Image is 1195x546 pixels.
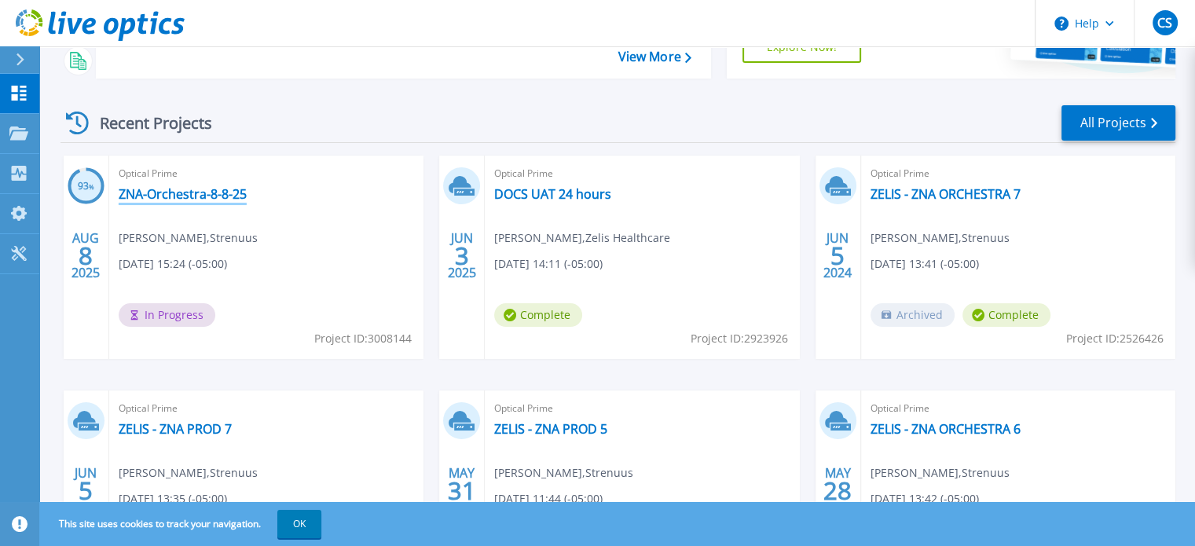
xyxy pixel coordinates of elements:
span: Project ID: 2526426 [1066,330,1164,347]
span: 3 [455,249,469,262]
div: MAY 2024 [823,462,852,519]
span: Optical Prime [119,400,414,417]
span: [DATE] 11:44 (-05:00) [494,490,603,508]
a: ZELIS - ZNA ORCHESTRA 7 [871,186,1021,202]
span: Optical Prime [494,165,790,182]
span: This site uses cookies to track your navigation. [43,510,321,538]
span: Optical Prime [494,400,790,417]
span: In Progress [119,303,215,327]
span: Archived [871,303,955,327]
a: View More [618,49,691,64]
button: OK [277,510,321,538]
span: Optical Prime [119,165,414,182]
span: [PERSON_NAME] , Strenuus [494,464,633,482]
span: 8 [79,249,93,262]
a: DOCS UAT 24 hours [494,186,611,202]
div: Recent Projects [60,104,233,142]
span: Project ID: 2923926 [691,330,788,347]
span: Complete [494,303,582,327]
a: ZNA-Orchestra-8-8-25 [119,186,247,202]
div: JUN 2025 [447,227,477,284]
a: ZELIS - ZNA ORCHESTRA 6 [871,421,1021,437]
a: All Projects [1061,105,1175,141]
div: AUG 2025 [71,227,101,284]
div: JUN 2024 [71,462,101,519]
span: [DATE] 13:35 (-05:00) [119,490,227,508]
span: 5 [830,249,845,262]
span: [DATE] 13:42 (-05:00) [871,490,979,508]
span: [PERSON_NAME] , Zelis Healthcare [494,229,670,247]
span: [PERSON_NAME] , Strenuus [871,229,1010,247]
span: [DATE] 13:41 (-05:00) [871,255,979,273]
span: CS [1157,16,1172,29]
span: % [89,182,94,191]
span: 31 [448,484,476,497]
a: ZELIS - ZNA PROD 5 [494,421,607,437]
a: Explore Now! [742,31,862,63]
span: Complete [962,303,1050,327]
span: [PERSON_NAME] , Strenuus [119,229,258,247]
div: JUN 2024 [823,227,852,284]
h3: 93 [68,178,104,196]
span: [DATE] 14:11 (-05:00) [494,255,603,273]
span: [PERSON_NAME] , Strenuus [119,464,258,482]
span: Project ID: 3008144 [314,330,412,347]
span: [DATE] 15:24 (-05:00) [119,255,227,273]
span: 28 [823,484,852,497]
span: 5 [79,484,93,497]
a: ZELIS - ZNA PROD 7 [119,421,232,437]
span: [PERSON_NAME] , Strenuus [871,464,1010,482]
span: Optical Prime [871,165,1166,182]
div: MAY 2024 [447,462,477,519]
span: Optical Prime [871,400,1166,417]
